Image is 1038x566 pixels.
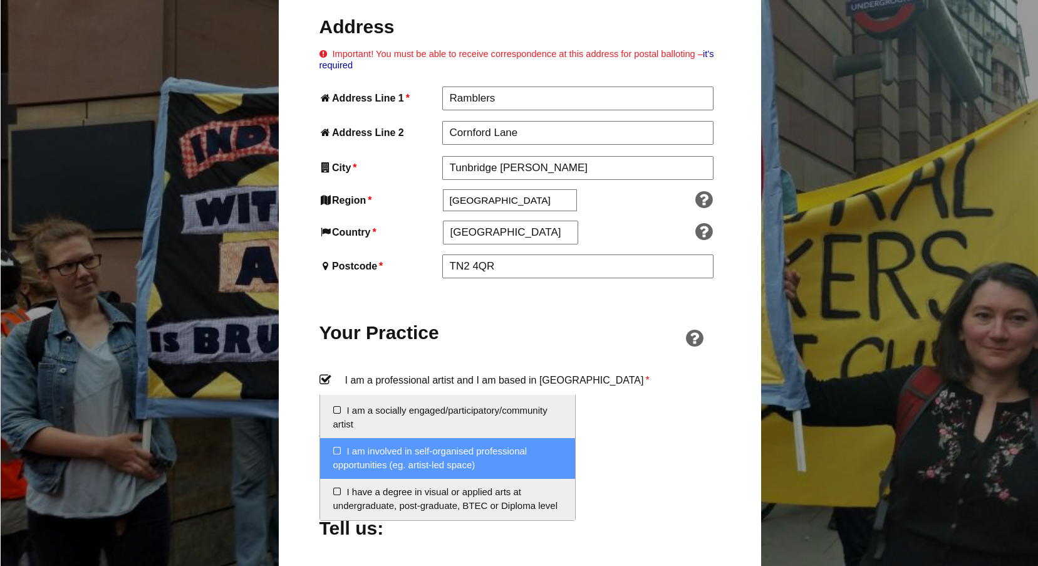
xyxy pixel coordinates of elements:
[320,397,576,438] li: I am a socially engaged/participatory/community artist
[319,48,720,71] p: Important! You must be able to receive correspondence at this address for postal balloting –
[319,49,714,70] a: it’s required
[319,516,440,540] h2: Tell us:
[319,192,440,209] label: Region
[320,520,576,547] li: I have been commissioned by a public institution
[319,124,440,141] label: Address Line 2
[319,14,720,39] h2: Address
[319,90,440,107] label: Address Line 1
[319,258,440,275] label: Postcode
[320,438,576,479] li: I am involved in self-organised professional opportunities (eg. artist-led space)
[319,224,440,241] label: Country
[319,320,440,345] h2: Your Practice
[319,372,720,409] label: I am a professional artist and I am based in [GEOGRAPHIC_DATA]
[320,479,576,520] li: I have a degree in visual or applied arts at undergraduate, post-graduate, BTEC or Diploma level
[319,159,440,176] label: City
